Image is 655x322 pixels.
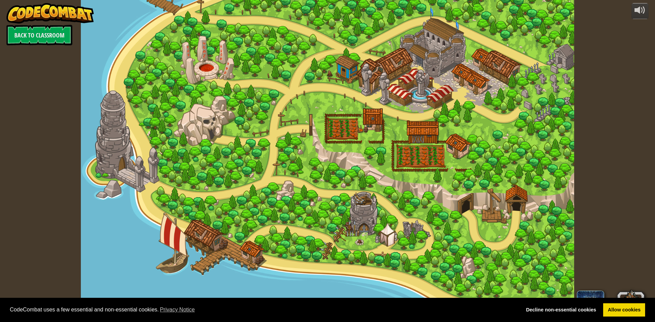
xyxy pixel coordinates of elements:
[159,305,196,315] a: learn more about cookies
[603,303,645,317] a: allow cookies
[6,25,72,45] a: Back to Classroom
[10,305,516,315] span: CodeCombat uses a few essential and non-essential cookies.
[631,3,649,19] button: Adjust volume
[6,3,94,24] img: CodeCombat - Learn how to code by playing a game
[521,303,601,317] a: deny cookies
